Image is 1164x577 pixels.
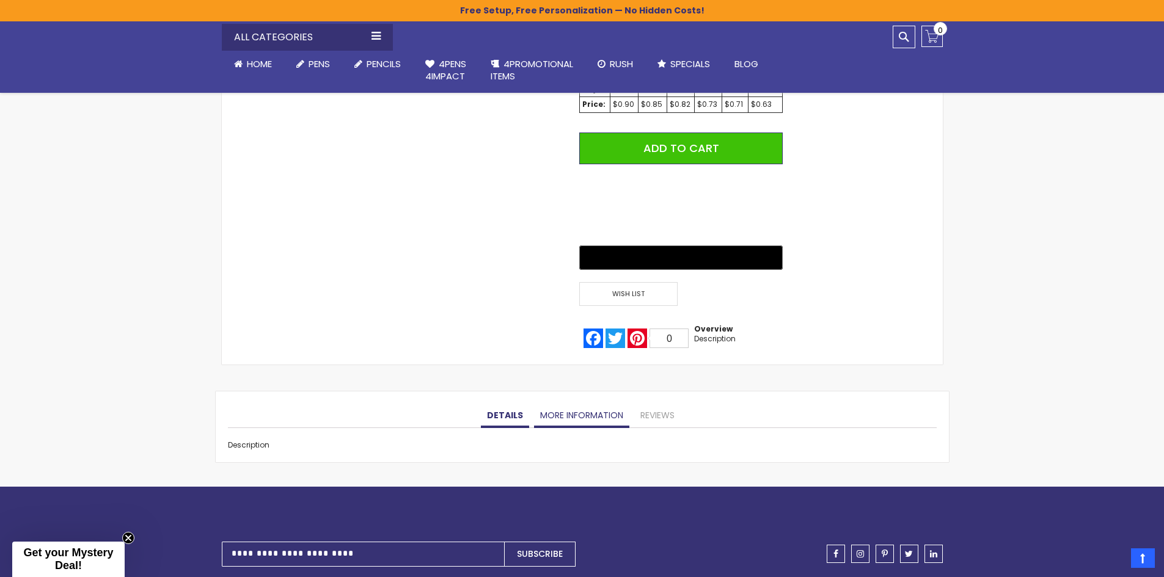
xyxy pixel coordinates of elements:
button: Buy with GPay [579,245,782,270]
a: instagram [851,545,869,563]
div: $0.73 [697,100,719,109]
span: 4Pens 4impact [425,57,466,82]
a: 4Pens4impact [413,51,478,90]
span: Pens [309,57,330,70]
a: More Information [534,404,629,428]
a: Rush [585,51,645,78]
span: Get your Mystery Deal! [23,546,113,572]
a: 4PROMOTIONALITEMS [478,51,585,90]
div: $0.71 [725,100,745,109]
span: Home [247,57,272,70]
span: 0 [667,333,672,344]
div: $0.85 [641,100,664,109]
a: Blog [722,51,771,78]
span: Pencils [367,57,401,70]
span: facebook [833,550,838,558]
div: $0.63 [751,100,780,109]
a: facebook [827,545,845,563]
strong: Overview [694,324,733,334]
a: Pens [284,51,342,78]
button: Close teaser [122,532,134,544]
div: $0.90 [613,100,635,109]
a: Facebook [582,328,604,348]
a: Details [481,404,529,428]
a: pinterest [876,545,894,563]
span: Subscribe [517,548,563,560]
button: Add to Cart [579,132,782,164]
div: $0.82 [670,100,692,109]
iframe: Google Customer Reviews [1063,544,1164,577]
iframe: PayPal [579,173,782,237]
a: twitter [900,545,918,563]
span: 0 [938,24,943,36]
a: linkedin [924,545,943,563]
a: 0 [921,26,943,47]
a: Home [222,51,284,78]
a: Specials [645,51,722,78]
span: Blog [734,57,758,70]
a: Reviews [634,404,681,428]
a: Pencils [342,51,413,78]
span: 4PROMOTIONAL ITEMS [491,57,573,82]
span: linkedin [930,550,937,558]
span: Wish List [579,282,677,306]
span: Specials [670,57,710,70]
div: Description [228,440,937,450]
a: Wish List [579,282,681,306]
div: Description [694,334,736,344]
a: Pinterest0 [626,328,690,348]
div: Get your Mystery Deal!Close teaser [12,542,125,577]
button: Subscribe [504,542,576,567]
span: pinterest [882,550,888,558]
a: Twitter [604,328,626,348]
span: Rush [610,57,633,70]
span: instagram [857,550,864,558]
span: twitter [905,550,913,558]
strong: Price: [582,99,606,109]
div: All Categories [222,24,393,51]
span: Add to Cart [643,140,719,156]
